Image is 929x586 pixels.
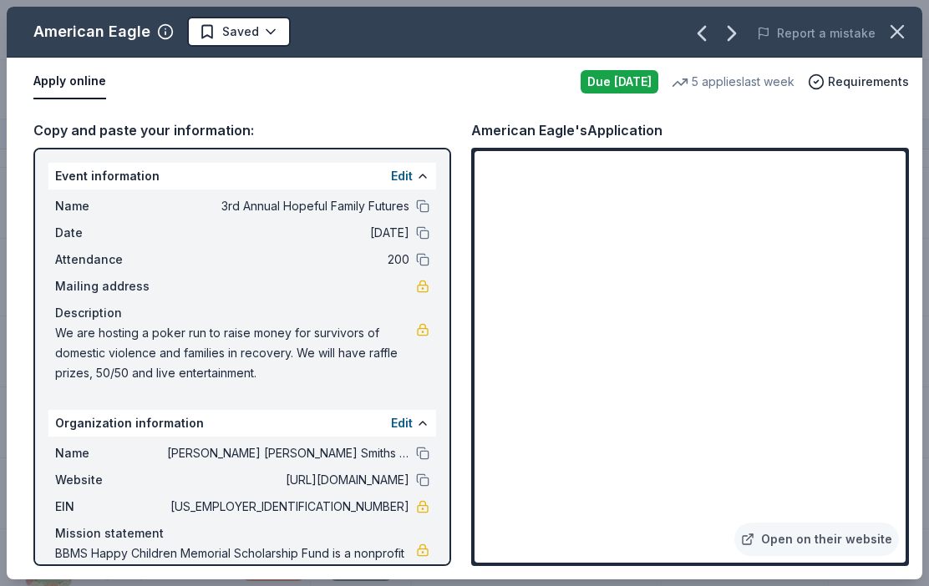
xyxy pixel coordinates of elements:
span: [DATE] [167,223,409,243]
div: Mission statement [55,523,429,543]
span: 3rd Annual Hopeful Family Futures [167,196,409,216]
div: American Eagle's Application [471,119,662,141]
span: [URL][DOMAIN_NAME] [167,470,409,490]
div: Description [55,303,429,323]
div: American Eagle [33,18,150,45]
span: [US_EMPLOYER_IDENTIFICATION_NUMBER] [167,497,409,517]
span: Mailing address [55,276,167,296]
span: Date [55,223,167,243]
div: Copy and paste your information: [33,119,451,141]
button: Edit [391,413,413,433]
span: Website [55,470,167,490]
button: Apply online [33,64,106,99]
div: Organization information [48,410,436,437]
span: [PERSON_NAME] [PERSON_NAME] Smiths Happy Children Memorial Scholarship Fu [167,443,409,463]
span: Name [55,196,167,216]
span: EIN [55,497,167,517]
div: Event information [48,163,436,189]
button: Requirements [808,72,909,92]
span: Attendance [55,250,167,270]
span: We are hosting a poker run to raise money for survivors of domestic violence and families in reco... [55,323,416,383]
div: Due [DATE] [581,70,658,93]
a: Open on their website [734,523,899,556]
button: Report a mistake [757,23,876,43]
span: Saved [222,22,259,42]
span: Requirements [828,72,909,92]
button: Saved [187,17,291,47]
span: Name [55,443,167,463]
button: Edit [391,166,413,186]
div: 5 applies last week [672,72,794,92]
span: 200 [167,250,409,270]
